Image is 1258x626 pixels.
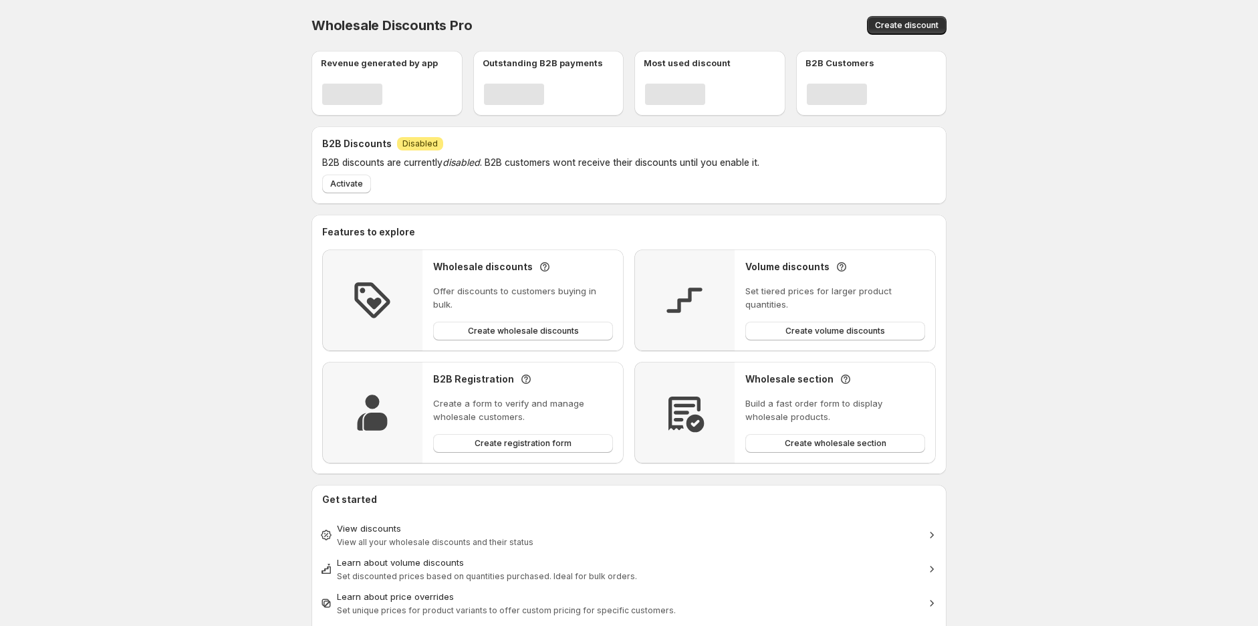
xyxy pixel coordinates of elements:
p: Set tiered prices for larger product quantities. [745,284,925,311]
h3: Wholesale discounts [433,260,533,274]
h3: Volume discounts [745,260,830,274]
img: Feature Icon [351,391,394,434]
span: Create wholesale discounts [468,326,579,336]
p: Most used discount [644,56,731,70]
h3: B2B Registration [433,373,514,386]
button: Create wholesale section [745,434,925,453]
span: Create wholesale section [785,438,886,449]
span: View all your wholesale discounts and their status [337,537,533,547]
span: Disabled [402,138,438,149]
img: Feature Icon [663,279,706,322]
button: Create wholesale discounts [433,322,613,340]
p: Offer discounts to customers buying in bulk. [433,284,613,311]
span: Create discount [875,20,938,31]
button: Create discount [867,16,947,35]
span: Create volume discounts [785,326,885,336]
div: Learn about volume discounts [337,556,921,569]
h2: Features to explore [322,225,936,239]
em: disabled [443,156,480,168]
p: Revenue generated by app [321,56,438,70]
button: Create registration form [433,434,613,453]
div: Learn about price overrides [337,590,921,603]
span: Set discounted prices based on quantities purchased. Ideal for bulk orders. [337,571,637,581]
img: Feature Icon [663,391,706,434]
p: Build a fast order form to display wholesale products. [745,397,925,423]
button: Create volume discounts [745,322,925,340]
p: Outstanding B2B payments [483,56,603,70]
span: Create registration form [475,438,572,449]
h2: B2B Discounts [322,137,392,150]
span: Wholesale Discounts Pro [311,17,472,33]
img: Feature Icon [351,279,394,322]
p: B2B Customers [805,56,874,70]
button: Activate [322,175,371,193]
span: Set unique prices for product variants to offer custom pricing for specific customers. [337,605,676,615]
p: B2B discounts are currently . B2B customers wont receive their discounts until you enable it. [322,156,856,169]
h3: Wholesale section [745,373,834,386]
div: View discounts [337,522,921,535]
h2: Get started [322,493,936,506]
p: Create a form to verify and manage wholesale customers. [433,397,613,423]
span: Activate [330,179,363,189]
